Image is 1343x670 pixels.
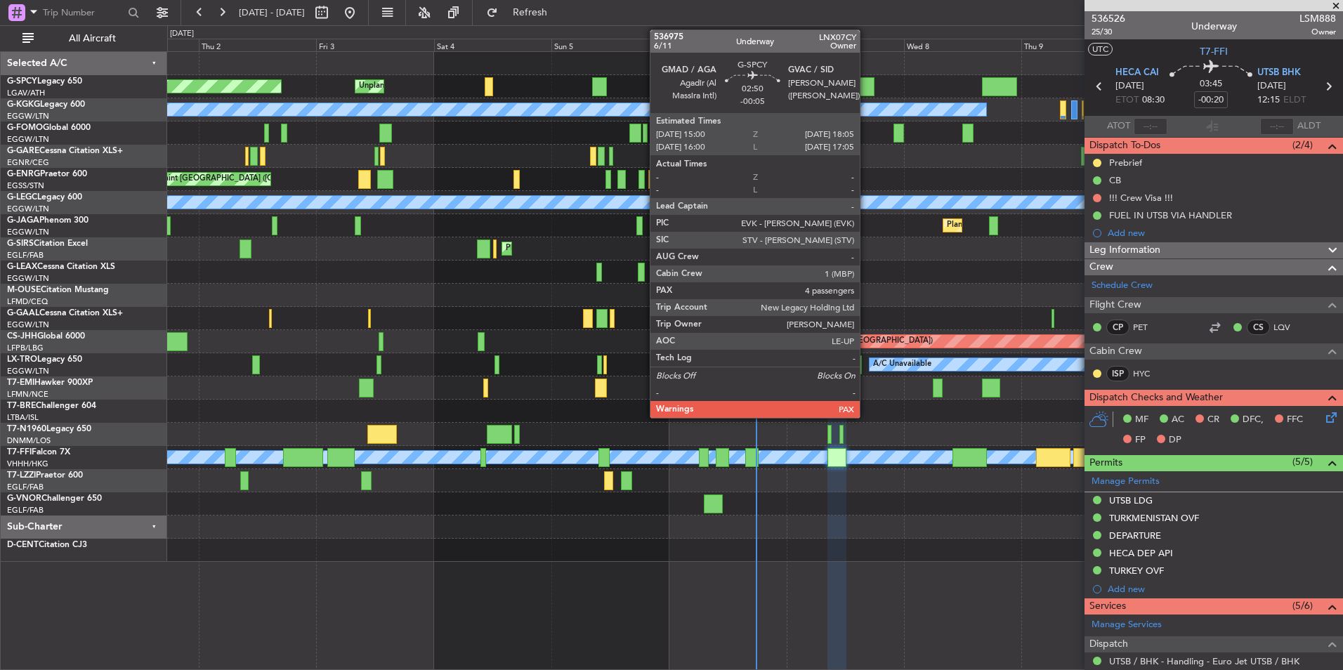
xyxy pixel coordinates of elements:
[1257,93,1280,107] span: 12:15
[7,471,83,480] a: T7-LZZIPraetor 600
[1283,93,1306,107] span: ELDT
[1092,618,1162,632] a: Manage Services
[1089,343,1142,360] span: Cabin Crew
[1109,547,1173,559] div: HECA DEP API
[1292,138,1313,152] span: (2/4)
[904,39,1021,51] div: Wed 8
[1108,227,1336,239] div: Add new
[7,263,37,271] span: G-LEAX
[7,193,82,202] a: G-LEGCLegacy 600
[199,39,316,51] div: Thu 2
[7,402,36,410] span: T7-BRE
[7,157,49,168] a: EGNR/CEG
[7,147,123,155] a: G-GARECessna Citation XLS+
[7,320,49,330] a: EGGW/LTN
[1109,209,1232,221] div: FUEL IN UTSB VIA HANDLER
[1089,297,1141,313] span: Flight Crew
[1142,93,1165,107] span: 08:30
[1292,598,1313,613] span: (5/6)
[669,39,786,51] div: Mon 6
[787,39,904,51] div: Tue 7
[7,124,91,132] a: G-FOMOGlobal 6000
[359,76,503,97] div: Unplanned Maint [GEOGRAPHIC_DATA]
[7,88,45,98] a: LGAV/ATH
[1109,565,1164,577] div: TURKEY OVF
[1109,530,1161,541] div: DEPARTURE
[15,27,152,50] button: All Aircraft
[1109,512,1199,524] div: TURKMENISTAN OVF
[7,77,37,86] span: G-SPCY
[1133,367,1165,380] a: HYC
[506,238,727,259] div: Planned Maint [GEOGRAPHIC_DATA] ([GEOGRAPHIC_DATA])
[1172,413,1184,427] span: AC
[7,227,49,237] a: EGGW/LTN
[7,448,32,456] span: T7-FFI
[7,170,87,178] a: G-ENRGPraetor 600
[1257,79,1286,93] span: [DATE]
[7,147,39,155] span: G-GARE
[1092,279,1153,293] a: Schedule Crew
[480,1,564,24] button: Refresh
[7,193,37,202] span: G-LEGC
[316,39,433,51] div: Fri 3
[1297,119,1321,133] span: ALDT
[7,379,93,387] a: T7-EMIHawker 900XP
[1089,138,1160,154] span: Dispatch To-Dos
[1089,636,1128,652] span: Dispatch
[7,309,39,317] span: G-GAAL
[7,100,40,109] span: G-KGKG
[7,239,88,248] a: G-SIRSCitation Excel
[1092,11,1125,26] span: 536526
[7,286,109,294] a: M-OUSECitation Mustang
[7,343,44,353] a: LFPB/LBG
[1247,320,1270,335] div: CS
[1207,413,1219,427] span: CR
[7,425,46,433] span: T7-N1960
[1169,433,1181,447] span: DP
[7,471,36,480] span: T7-LZZI
[7,425,91,433] a: T7-N1960Legacy 650
[7,541,39,549] span: D-CENT
[7,355,37,364] span: LX-TRO
[1135,413,1148,427] span: MF
[1108,583,1336,595] div: Add new
[7,286,41,294] span: M-OUSE
[1115,93,1139,107] span: ETOT
[7,389,48,400] a: LFMN/NCE
[1191,19,1237,34] div: Underway
[1107,119,1130,133] span: ATOT
[1092,26,1125,38] span: 25/30
[7,216,89,225] a: G-JAGAPhenom 300
[7,435,51,446] a: DNMM/LOS
[7,402,96,410] a: T7-BREChallenger 604
[7,332,85,341] a: CS-JHHGlobal 6000
[1021,39,1139,51] div: Thu 9
[1089,242,1160,258] span: Leg Information
[1089,259,1113,275] span: Crew
[7,216,39,225] span: G-JAGA
[7,355,82,364] a: LX-TROLegacy 650
[1115,66,1159,80] span: HECA CAI
[1133,321,1165,334] a: PET
[7,77,82,86] a: G-SPCYLegacy 650
[1109,157,1142,169] div: Prebrief
[239,6,305,19] span: [DATE] - [DATE]
[7,366,49,376] a: EGGW/LTN
[1287,413,1303,427] span: FFC
[7,239,34,248] span: G-SIRS
[434,39,551,51] div: Sat 4
[1200,44,1228,59] span: T7-FFI
[1292,454,1313,469] span: (5/5)
[7,505,44,515] a: EGLF/FAB
[7,273,49,284] a: EGGW/LTN
[7,204,49,214] a: EGGW/LTN
[37,34,148,44] span: All Aircraft
[1135,433,1146,447] span: FP
[43,2,124,23] input: Trip Number
[1257,66,1301,80] span: UTSB BHK
[7,494,102,503] a: G-VNORChallenger 650
[1088,43,1113,55] button: UTC
[1115,79,1144,93] span: [DATE]
[7,170,40,178] span: G-ENRG
[7,134,49,145] a: EGGW/LTN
